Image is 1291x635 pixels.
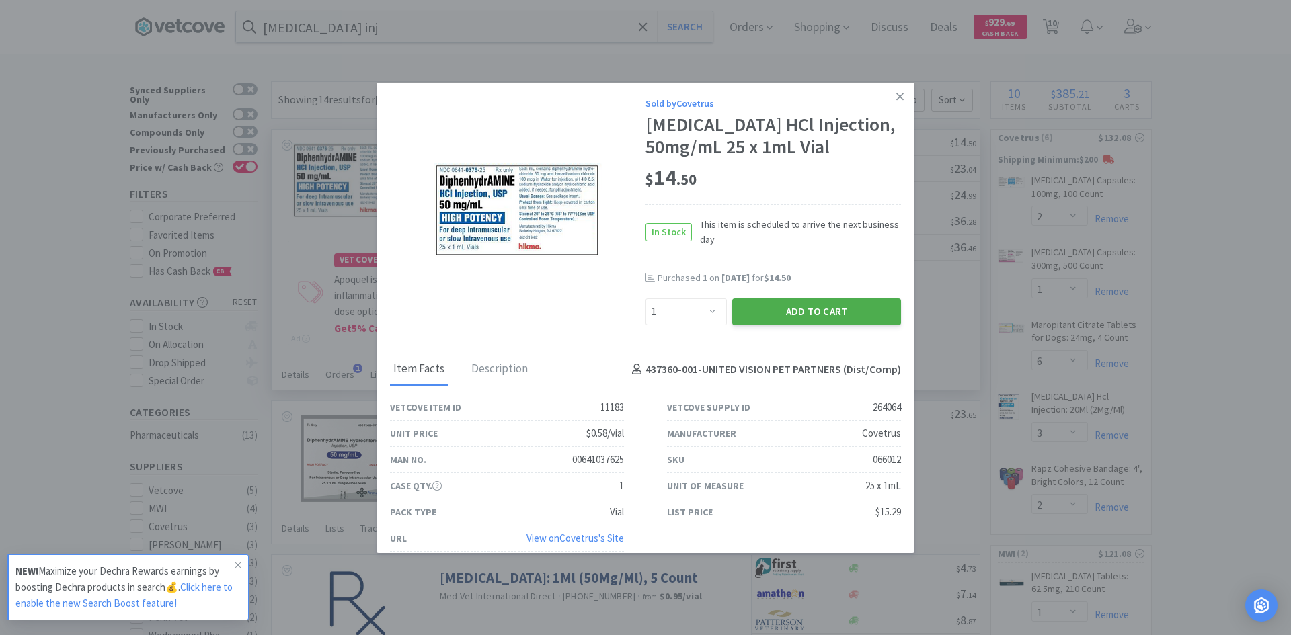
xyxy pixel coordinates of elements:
div: [MEDICAL_DATA] HCl Injection, 50mg/mL 25 x 1mL Vial [645,114,901,159]
div: Pack Type [390,505,436,519]
div: Unit Price [390,426,438,441]
div: Sold by Covetrus [645,96,901,111]
div: $15.29 [875,504,901,520]
img: 461aea4edf8e42e4a552b3263880c406_264064.png [434,163,602,258]
span: This item is scheduled to arrive the next business day [692,217,901,247]
div: Manufacturer [667,426,736,441]
div: Open Intercom Messenger [1245,589,1278,622]
span: 1 [703,271,707,284]
div: 264064 [873,399,901,415]
div: Purchased on for [658,271,901,285]
div: Unit of Measure [667,478,744,493]
span: In Stock [646,224,691,241]
div: 00641037625 [572,452,624,468]
div: 25 x 1mL [865,478,901,494]
div: Case Qty. [390,478,442,493]
span: [DATE] [721,271,750,284]
h4: 437360-001 - UNITED VISION PET PARTNERS (Dist/Comp) [627,361,901,378]
div: Vetcove Item ID [390,400,461,415]
div: List Price [667,505,713,519]
button: Add to Cart [732,298,901,325]
div: 11183 [600,399,624,415]
span: . 50 [676,170,697,189]
strong: NEW! [15,564,38,577]
span: $14.50 [764,271,791,284]
div: Vial [610,504,624,520]
div: 1 [619,478,624,494]
div: 066012 [873,452,901,468]
div: Item Facts [390,353,448,386]
p: Maximize your Dechra Rewards earnings by boosting Dechra products in search💰. [15,563,235,611]
div: Man No. [390,452,426,467]
a: View onCovetrus's Site [526,532,624,544]
div: Vetcove Supply ID [667,400,750,415]
div: URL [390,531,407,546]
span: $ [645,170,654,189]
div: $0.58/vial [586,425,624,441]
span: 14 [645,164,697,191]
div: Description [468,353,531,386]
div: SKU [667,452,684,467]
div: Covetrus [862,425,901,441]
